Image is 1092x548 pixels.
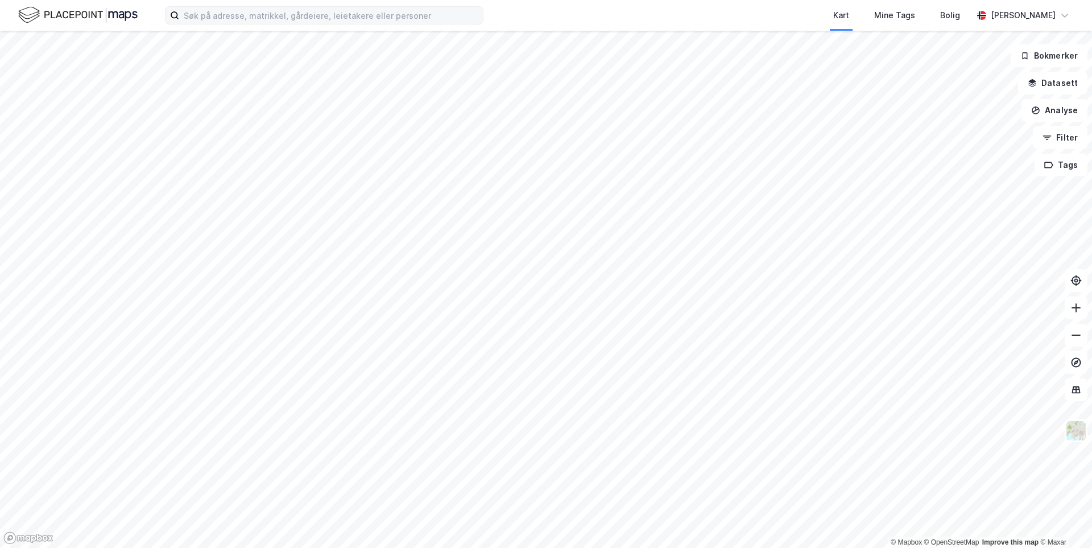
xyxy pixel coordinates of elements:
iframe: Chat Widget [1035,493,1092,548]
button: Analyse [1021,99,1087,122]
a: Mapbox [891,538,922,546]
div: [PERSON_NAME] [991,9,1056,22]
button: Datasett [1018,72,1087,94]
img: Z [1065,420,1087,442]
button: Tags [1035,154,1087,176]
a: Mapbox homepage [3,531,53,545]
a: OpenStreetMap [924,538,979,546]
div: Kart [833,9,849,22]
a: Improve this map [982,538,1039,546]
div: Bolig [940,9,960,22]
input: Søk på adresse, matrikkel, gårdeiere, leietakere eller personer [179,7,483,24]
img: logo.f888ab2527a4732fd821a326f86c7f29.svg [18,5,138,25]
div: Kontrollprogram for chat [1035,493,1092,548]
button: Filter [1033,126,1087,149]
div: Mine Tags [874,9,915,22]
button: Bokmerker [1011,44,1087,67]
